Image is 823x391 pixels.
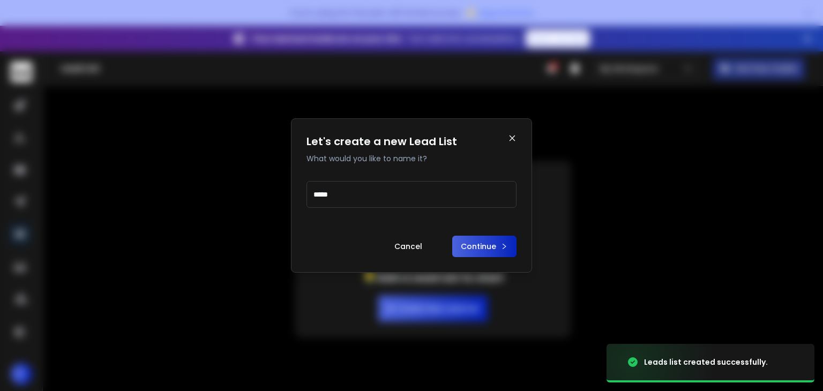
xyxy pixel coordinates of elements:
[452,236,517,257] button: Continue
[386,236,431,257] button: Cancel
[306,134,457,149] h1: Let's create a new Lead List
[306,153,457,164] p: What would you like to name it?
[644,357,768,367] div: Leads list created successfully.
